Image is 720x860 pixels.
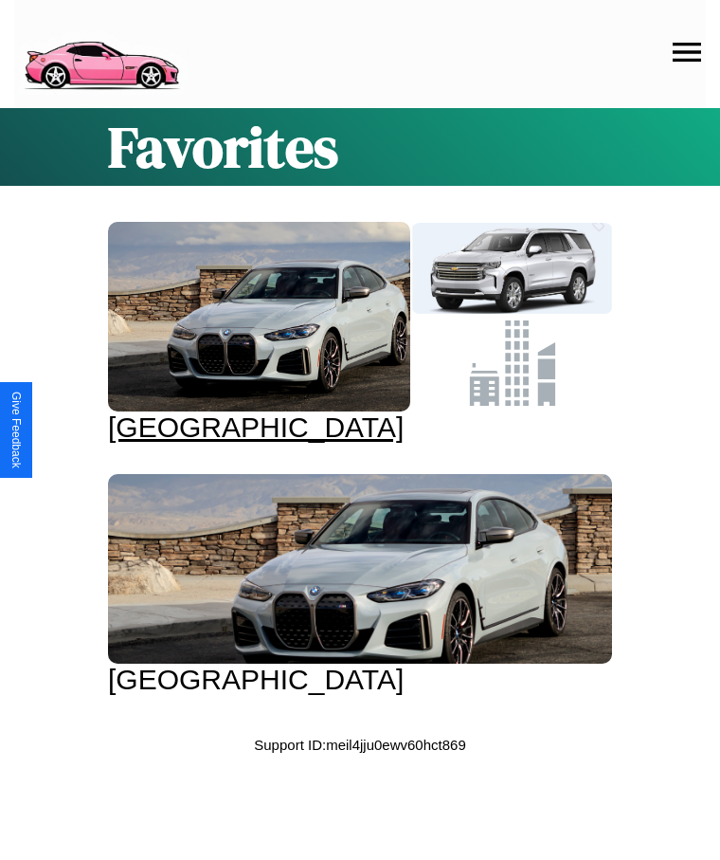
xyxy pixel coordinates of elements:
div: Give Feedback [9,392,23,468]
h1: Favorites [108,108,612,186]
div: [GEOGRAPHIC_DATA] [108,664,612,696]
div: [GEOGRAPHIC_DATA] [108,412,612,444]
img: logo [14,9,188,95]
p: Support ID: meil4jju0ewv60hct869 [254,732,465,758]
